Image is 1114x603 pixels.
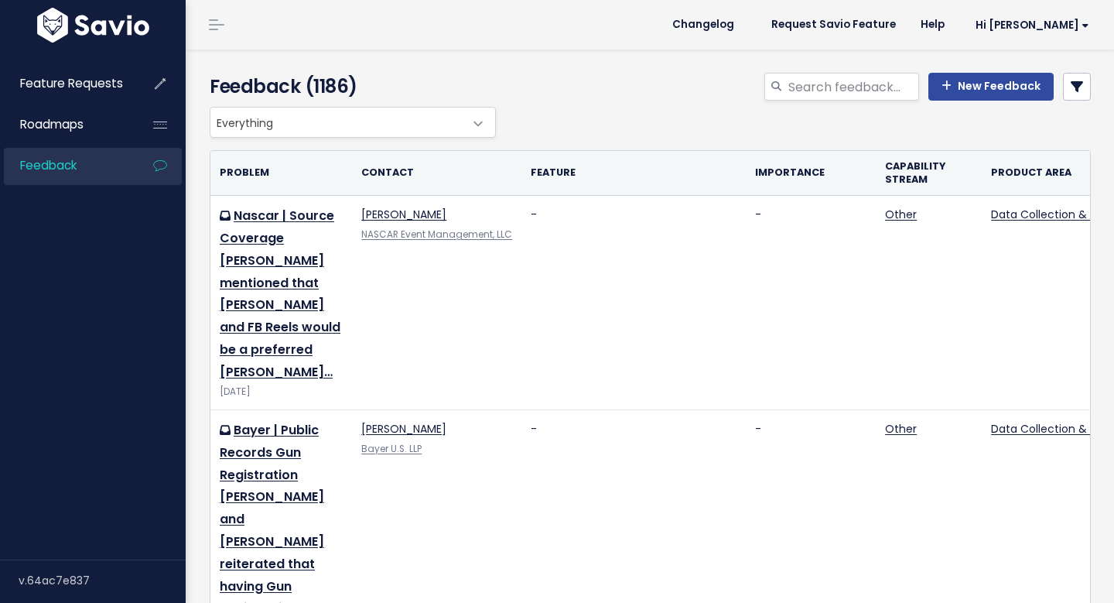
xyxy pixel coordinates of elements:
[957,13,1102,37] a: Hi [PERSON_NAME]
[746,196,876,410] td: -
[876,151,982,196] th: Capability stream
[672,19,734,30] span: Changelog
[759,13,908,36] a: Request Savio Feature
[33,8,153,43] img: logo-white.9d6f32f41409.svg
[908,13,957,36] a: Help
[210,107,496,138] span: Everything
[210,73,488,101] h4: Feedback (1186)
[976,19,1089,31] span: Hi [PERSON_NAME]
[4,148,128,183] a: Feedback
[361,207,446,222] a: [PERSON_NAME]
[19,560,186,601] div: v.64ac7e837
[210,108,464,137] span: Everything
[361,443,422,455] a: Bayer U.S. LLP
[361,421,446,437] a: [PERSON_NAME]
[4,107,128,142] a: Roadmaps
[352,151,521,196] th: Contact
[928,73,1054,101] a: New Feedback
[20,116,84,132] span: Roadmaps
[746,151,876,196] th: Importance
[361,228,512,241] a: NASCAR Event Management, LLC
[20,75,123,91] span: Feature Requests
[885,207,917,222] a: Other
[220,207,340,381] a: Nascar | Source Coverage [PERSON_NAME] mentioned that [PERSON_NAME] and FB Reels would be a prefe...
[210,151,352,196] th: Problem
[521,196,746,410] td: -
[787,73,919,101] input: Search feedback...
[220,384,343,400] div: [DATE]
[4,66,128,101] a: Feature Requests
[885,421,917,437] a: Other
[521,151,746,196] th: Feature
[20,157,77,173] span: Feedback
